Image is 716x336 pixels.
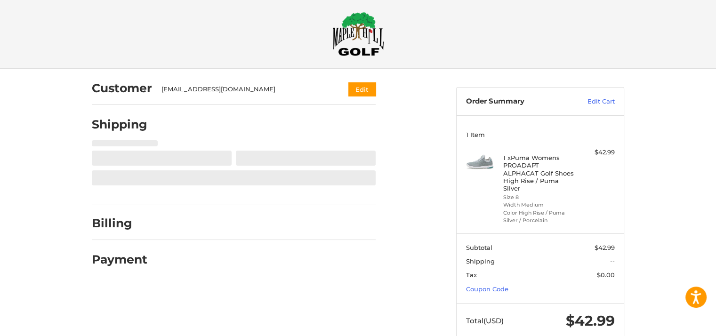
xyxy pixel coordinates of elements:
a: Edit Cart [567,97,615,106]
span: $0.00 [597,271,615,279]
span: Subtotal [466,244,492,251]
img: Maple Hill Golf [332,12,384,56]
div: [EMAIL_ADDRESS][DOMAIN_NAME] [161,85,330,94]
span: Total (USD) [466,316,504,325]
li: Width Medium [503,201,575,209]
h4: 1 x Puma Womens PROADAPT ALPHACAT Golf Shoes High Rise / Puma Silver [503,154,575,192]
span: $42.99 [595,244,615,251]
span: Tax [466,271,477,279]
h2: Billing [92,216,147,231]
h2: Shipping [92,117,147,132]
h2: Payment [92,252,147,267]
a: Coupon Code [466,285,508,293]
h3: 1 Item [466,131,615,138]
span: Shipping [466,257,495,265]
h2: Customer [92,81,152,96]
li: Size 8 [503,193,575,201]
span: $42.99 [566,312,615,329]
li: Color High Rise / Puma Silver / Porcelain [503,209,575,224]
div: $42.99 [578,148,615,157]
h3: Order Summary [466,97,567,106]
span: -- [610,257,615,265]
button: Edit [348,82,376,96]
